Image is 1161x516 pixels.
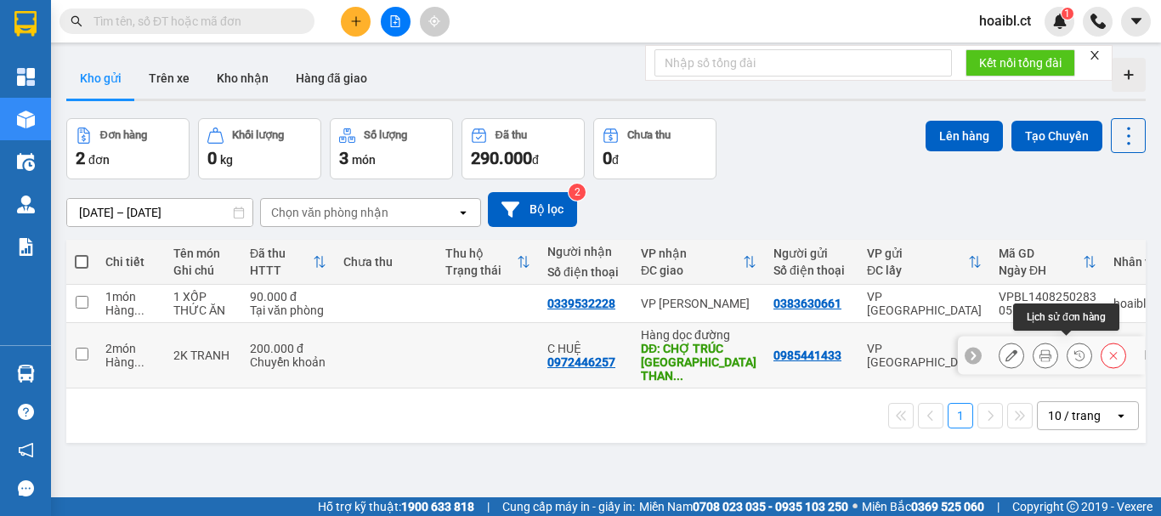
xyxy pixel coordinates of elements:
span: 0 [207,148,217,168]
span: món [352,153,376,167]
b: GỬI : VP [GEOGRAPHIC_DATA] [21,123,253,180]
div: VP [PERSON_NAME] [641,297,756,310]
span: đơn [88,153,110,167]
button: plus [341,7,371,37]
strong: 0369 525 060 [911,500,984,513]
div: Trạng thái [445,264,517,277]
span: close [1089,49,1101,61]
span: file-add [389,15,401,27]
div: Chi tiết [105,255,156,269]
div: VP [GEOGRAPHIC_DATA] [867,290,982,317]
div: Số lượng [364,129,407,141]
div: Chưa thu [343,255,428,269]
span: hoaibl.ct [966,10,1045,31]
button: Lên hàng [926,121,1003,151]
div: Người gửi [773,247,850,260]
span: Cung cấp máy in - giấy in: [502,497,635,516]
div: Chuyển khoản [250,355,326,369]
div: Hàng dọc đường [641,328,756,342]
div: Đã thu [250,247,313,260]
span: 0 [603,148,612,168]
button: caret-down [1121,7,1151,37]
th: Toggle SortBy [858,240,990,285]
div: Hàng thông thường [105,355,156,369]
div: Sửa đơn hàng [999,343,1024,368]
div: Người nhận [547,245,624,258]
span: aim [428,15,440,27]
button: Đã thu290.000đ [462,118,585,179]
div: Tên món [173,247,233,260]
img: solution-icon [17,238,35,256]
span: kg [220,153,233,167]
div: 1 món [105,290,156,303]
li: Hotline: 1900252555 [159,63,711,84]
div: 0339532228 [547,297,615,310]
div: Đã thu [496,129,527,141]
div: 2 món [105,342,156,355]
span: đ [612,153,619,167]
div: Lịch sử đơn hàng [1013,303,1119,331]
svg: open [456,206,470,219]
span: Kết nối tổng đài [979,54,1062,72]
div: 0985441433 [773,349,841,362]
img: warehouse-icon [17,111,35,128]
img: warehouse-icon [17,196,35,213]
button: Tạo Chuyến [1011,121,1102,151]
img: logo.jpg [21,21,106,106]
input: Tìm tên, số ĐT hoặc mã đơn [93,12,294,31]
div: 10 / trang [1048,407,1101,424]
div: 2K TRANH [173,349,233,362]
span: 1 [1064,8,1070,20]
div: Số điện thoại [547,265,624,279]
div: ĐC giao [641,264,743,277]
th: Toggle SortBy [241,240,335,285]
img: dashboard-icon [17,68,35,86]
div: VP gửi [867,247,968,260]
button: Kết nối tổng đài [966,49,1075,77]
li: Cổ Đạm, xã [GEOGRAPHIC_DATA], [GEOGRAPHIC_DATA] [159,42,711,63]
img: logo-vxr [14,11,37,37]
div: DĐ: CHỢ TRÚC NGHI SƠN THANH HÓA [641,342,756,383]
div: 0383630661 [773,297,841,310]
img: warehouse-icon [17,153,35,171]
span: đ [532,153,539,167]
span: notification [18,442,34,458]
span: ... [673,369,683,383]
div: C HUỆ [547,342,624,355]
span: Miền Bắc [862,497,984,516]
div: 200.000 đ [250,342,326,355]
span: question-circle [18,404,34,420]
div: Mã GD [999,247,1083,260]
button: file-add [381,7,411,37]
button: Đơn hàng2đơn [66,118,190,179]
input: Select a date range. [67,199,252,226]
svg: open [1114,409,1128,422]
button: 1 [948,403,973,428]
div: Khối lượng [232,129,284,141]
th: Toggle SortBy [632,240,765,285]
div: Chưa thu [627,129,671,141]
div: Chọn văn phòng nhận [271,204,388,221]
div: 1 XỐP THỨC ĂN [173,290,233,317]
div: VP nhận [641,247,743,260]
div: HTTT [250,264,313,277]
div: Ngày ĐH [999,264,1083,277]
img: icon-new-feature [1052,14,1068,29]
button: Bộ lọc [488,192,577,227]
input: Nhập số tổng đài [654,49,952,77]
button: Kho gửi [66,58,135,99]
img: phone-icon [1090,14,1106,29]
span: Hỗ trợ kỹ thuật: [318,497,474,516]
div: VPBL1408250283 [999,290,1096,303]
th: Toggle SortBy [990,240,1105,285]
button: aim [420,7,450,37]
span: search [71,15,82,27]
span: message [18,480,34,496]
span: ... [134,303,144,317]
div: Ghi chú [173,264,233,277]
span: copyright [1067,501,1079,513]
button: Hàng đã giao [282,58,381,99]
div: Hàng thông thường [105,303,156,317]
div: Thu hộ [445,247,517,260]
button: Trên xe [135,58,203,99]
